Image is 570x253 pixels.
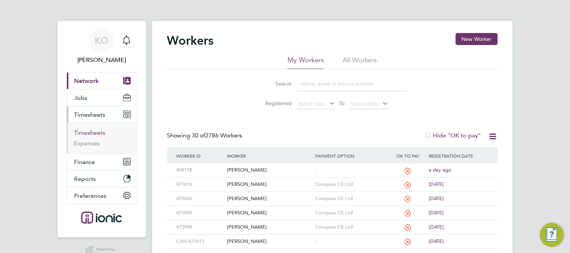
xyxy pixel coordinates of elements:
[74,175,96,182] span: Reports
[167,132,244,140] div: Showing
[313,147,389,164] div: Payment Option
[95,36,109,45] span: KO
[175,220,490,226] a: 473998[PERSON_NAME]Compass CE Ltd[DATE]
[313,206,389,220] div: Compass CE Ltd
[74,77,99,84] span: Network
[57,21,146,237] nav: Main navigation
[351,100,378,107] span: Select date
[67,154,137,170] button: Finance
[97,246,118,253] span: Powered by
[175,178,225,191] div: 471416
[74,192,107,199] span: Preferences
[74,129,106,136] a: Timesheets
[429,167,451,173] span: a day ago
[258,80,292,87] label: Search
[175,177,490,184] a: 471416[PERSON_NAME]Compass CE Ltd[DATE]
[175,163,490,169] a: 408718[PERSON_NAME]-a day ago
[389,147,427,164] div: OK to pay
[337,98,347,108] span: To
[313,220,389,234] div: Compass CE Ltd
[225,178,313,191] div: [PERSON_NAME]
[258,100,292,107] label: Registered
[175,147,225,164] div: Worker ID
[175,220,225,234] div: 473998
[167,33,214,48] h2: Workers
[429,195,444,202] span: [DATE]
[175,206,225,220] div: 475055
[192,132,206,139] span: 30 of
[429,238,444,244] span: [DATE]
[540,223,564,247] button: Engage Resource Center
[313,192,389,206] div: Compass CE Ltd
[67,170,137,187] button: Reports
[67,212,137,224] a: Go to home page
[287,56,324,69] li: My Workers
[427,147,490,164] div: Registration Date
[313,163,389,177] div: -
[456,33,498,45] button: New Worker
[297,77,407,91] input: Name, email or phone number
[175,235,225,248] div: CAN-471613
[225,163,313,177] div: [PERSON_NAME]
[175,192,225,206] div: 475042
[175,191,490,198] a: 475042[PERSON_NAME]Compass CE Ltd[DATE]
[74,158,95,166] span: Finance
[429,209,444,216] span: [DATE]
[424,132,481,139] label: Hide "OK to pay"
[313,178,389,191] div: Compass CE Ltd
[67,89,137,106] button: Jobs
[429,181,444,187] span: [DATE]
[429,224,444,230] span: [DATE]
[67,106,137,123] button: Timesheets
[313,235,389,248] div: -
[225,235,313,248] div: [PERSON_NAME]
[225,220,313,234] div: [PERSON_NAME]
[175,163,225,177] div: 408718
[74,140,100,147] a: Expenses
[175,234,490,241] a: CAN-471613[PERSON_NAME]-[DATE]
[298,100,325,107] span: Select date
[343,56,377,69] li: All Workers
[175,206,490,212] a: 475055[PERSON_NAME]Compass CE Ltd[DATE]
[67,72,137,89] button: Network
[192,132,242,139] span: 2786 Workers
[225,192,313,206] div: [PERSON_NAME]
[67,123,137,153] div: Timesheets
[81,212,122,224] img: ionic-logo-retina.png
[67,187,137,204] button: Preferences
[225,206,313,220] div: [PERSON_NAME]
[67,56,137,65] span: Kirsty Owen
[67,29,137,65] a: KO[PERSON_NAME]
[225,147,313,164] div: Worker
[74,94,88,101] span: Jobs
[74,111,106,118] span: Timesheets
